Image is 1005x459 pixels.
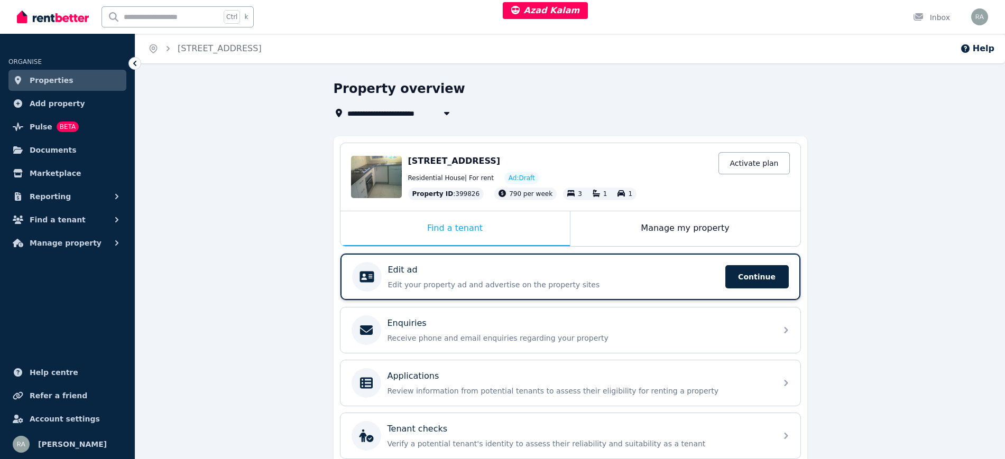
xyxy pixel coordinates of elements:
[578,190,582,198] span: 3
[340,254,800,300] a: Edit adEdit your property ad and advertise on the property sitesContinue
[30,144,77,156] span: Documents
[388,386,770,396] p: Review information from potential tenants to assess their eligibility for renting a property
[244,13,248,21] span: k
[30,97,85,110] span: Add property
[30,120,52,133] span: Pulse
[408,188,484,200] div: : 399826
[718,152,789,174] a: Activate plan
[178,43,262,53] a: [STREET_ADDRESS]
[30,237,102,249] span: Manage property
[30,213,86,226] span: Find a tenant
[408,156,501,166] span: [STREET_ADDRESS]
[388,438,770,449] p: Verify a potential tenant's identity to assess their reliability and suitability as a tenant
[30,366,78,379] span: Help centre
[388,423,448,435] p: Tenant checks
[8,232,126,254] button: Manage property
[57,121,79,132] span: BETA
[30,190,71,203] span: Reporting
[340,413,800,458] a: Tenant checksVerify a potential tenant's identity to assess their reliability and suitability as ...
[8,408,126,429] a: Account settings
[603,190,607,198] span: 1
[511,5,580,15] span: Azad Kalam
[725,265,789,288] span: Continue
[30,74,73,87] span: Properties
[913,12,950,23] div: Inbox
[509,174,535,182] span: Ad: Draft
[8,163,126,184] a: Marketplace
[340,307,800,353] a: EnquiriesReceive phone and email enquiries regarding your property
[340,360,800,406] a: ApplicationsReview information from potential tenants to assess their eligibility for renting a p...
[971,8,988,25] img: Rochelle Alvarez
[388,370,439,382] p: Applications
[30,413,100,425] span: Account settings
[38,438,107,451] span: [PERSON_NAME]
[8,58,42,65] span: ORGANISE
[388,279,719,290] p: Edit your property ad and advertise on the property sites
[628,190,632,198] span: 1
[8,93,126,114] a: Add property
[8,385,126,406] a: Refer a friend
[960,42,994,55] button: Help
[8,362,126,383] a: Help centre
[30,167,81,180] span: Marketplace
[135,34,274,63] nav: Breadcrumb
[340,211,570,246] div: Find a tenant
[334,80,465,97] h1: Property overview
[388,333,770,343] p: Receive phone and email enquiries regarding your property
[17,9,89,25] img: RentBetter
[388,317,427,330] p: Enquiries
[8,70,126,91] a: Properties
[8,186,126,207] button: Reporting
[412,190,454,198] span: Property ID
[388,264,418,276] p: Edit ad
[509,190,552,198] span: 790 per week
[8,209,126,230] button: Find a tenant
[8,139,126,161] a: Documents
[30,389,87,402] span: Refer a friend
[408,174,494,182] span: Residential House | For rent
[570,211,800,246] div: Manage my property
[13,436,30,453] img: Rochelle Alvarez
[8,116,126,137] a: PulseBETA
[224,10,240,24] span: Ctrl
